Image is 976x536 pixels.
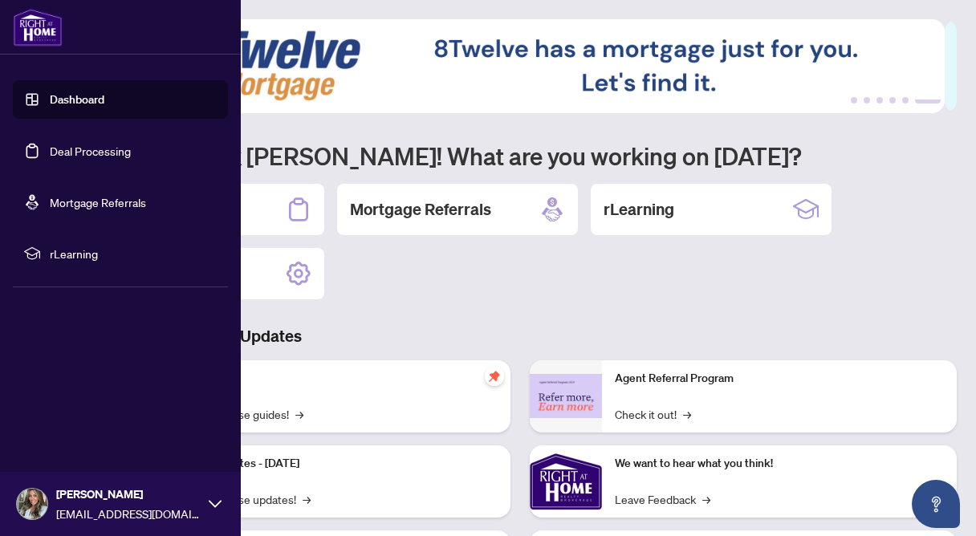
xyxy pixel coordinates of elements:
[876,97,883,104] button: 3
[683,405,691,423] span: →
[303,490,311,508] span: →
[169,455,498,473] p: Platform Updates - [DATE]
[902,97,909,104] button: 5
[169,370,498,388] p: Self-Help
[83,19,945,113] img: Slide 5
[13,8,63,47] img: logo
[702,490,710,508] span: →
[615,490,710,508] a: Leave Feedback→
[615,455,944,473] p: We want to hear what you think!
[50,92,104,107] a: Dashboard
[295,405,303,423] span: →
[530,445,602,518] img: We want to hear what you think!
[615,370,944,388] p: Agent Referral Program
[604,198,674,221] h2: rLearning
[56,505,201,522] span: [EMAIL_ADDRESS][DOMAIN_NAME]
[851,97,857,104] button: 1
[530,374,602,418] img: Agent Referral Program
[50,144,131,158] a: Deal Processing
[485,367,504,386] span: pushpin
[864,97,870,104] button: 2
[50,195,146,209] a: Mortgage Referrals
[83,325,957,347] h3: Brokerage & Industry Updates
[615,405,691,423] a: Check it out!→
[17,489,47,519] img: Profile Icon
[350,198,491,221] h2: Mortgage Referrals
[912,480,960,528] button: Open asap
[83,140,957,171] h1: Welcome back [PERSON_NAME]! What are you working on [DATE]?
[56,485,201,503] span: [PERSON_NAME]
[889,97,896,104] button: 4
[50,245,217,262] span: rLearning
[915,97,941,104] button: 6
